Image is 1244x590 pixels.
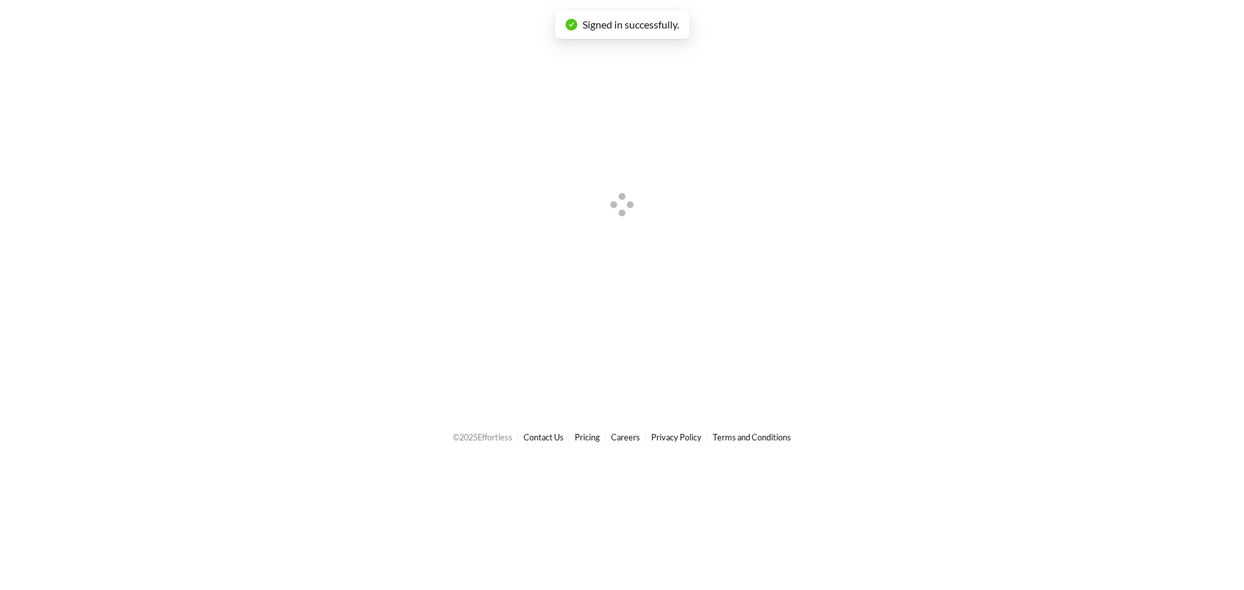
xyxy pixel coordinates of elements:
[575,432,600,442] a: Pricing
[566,19,577,30] span: check-circle
[524,432,564,442] a: Contact Us
[611,432,640,442] a: Careers
[713,432,791,442] a: Terms and Conditions
[651,432,702,442] a: Privacy Policy
[453,432,513,442] span: © 2025 Effortless
[582,18,679,30] span: Signed in successfully.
